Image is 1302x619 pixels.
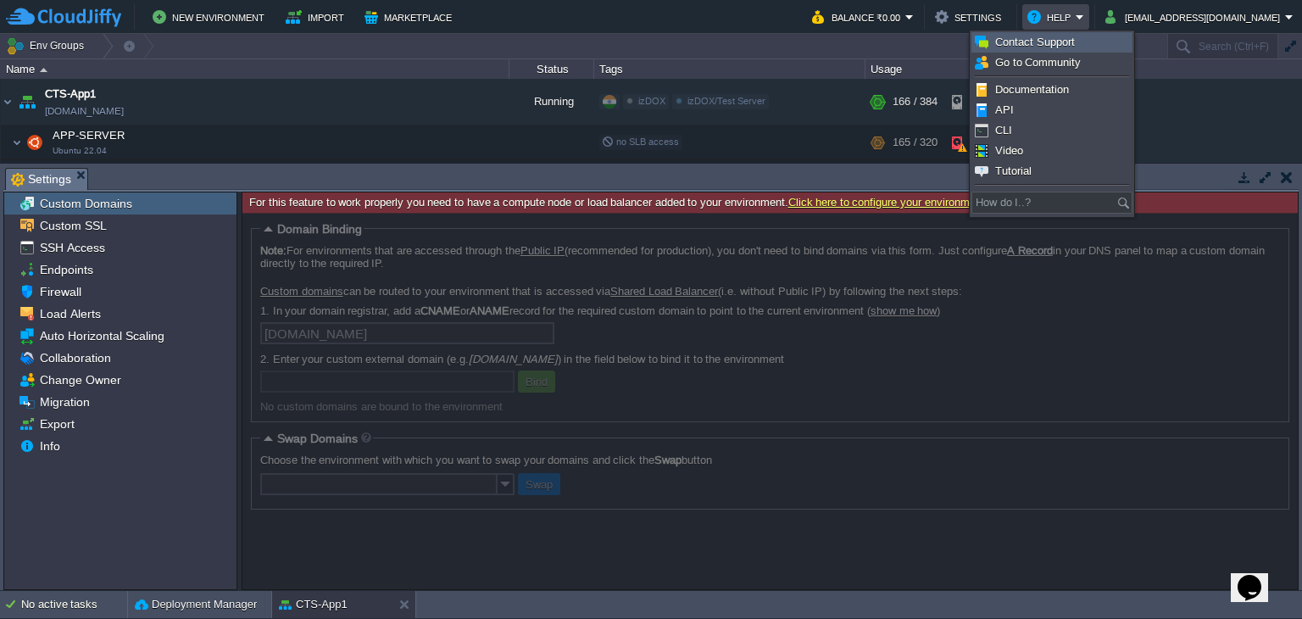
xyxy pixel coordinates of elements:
[1,79,14,125] img: AMDAwAAAACH5BAEAAAAALAAAAAABAAEAAAICRAEAOw==
[36,416,77,432] a: Export
[510,59,593,79] div: Status
[2,59,509,79] div: Name
[972,101,1132,120] a: API
[972,142,1132,160] a: Video
[36,284,84,299] a: Firewall
[687,96,765,106] span: izDOX/Test Server
[812,7,905,27] button: Balance ₹0.00
[952,125,1007,159] div: 90%
[153,7,270,27] button: New Environment
[40,68,47,72] img: AMDAwAAAACH5BAEAAAAALAAAAAABAAEAAAICRAEAOw==
[972,53,1132,72] a: Go to Community
[1231,551,1285,602] iframe: chat widget
[893,160,931,187] div: 165 / 320
[952,79,1007,125] div: 61%
[36,240,108,255] a: SSH Access
[51,128,127,142] span: APP-SERVER
[36,350,114,365] a: Collaboration
[788,196,985,209] a: Click here to configure your environment
[972,162,1132,181] a: Tutorial
[995,83,1069,96] span: Documentation
[952,160,1007,187] div: 90%
[638,96,665,106] span: izDOX
[53,146,107,156] span: Ubuntu 22.04
[1027,7,1076,27] button: Help
[36,372,124,388] a: Change Owner
[12,125,22,159] img: AMDAwAAAACH5BAEAAAAALAAAAAABAAEAAAICRAEAOw==
[595,59,865,79] div: Tags
[866,59,1045,79] div: Usage
[15,79,39,125] img: AMDAwAAAACH5BAEAAAAALAAAAAABAAEAAAICRAEAOw==
[995,36,1075,48] span: Contact Support
[995,103,1014,116] span: API
[36,328,167,343] a: Auto Horizontal Scaling
[972,81,1132,99] a: Documentation
[1105,7,1285,27] button: [EMAIL_ADDRESS][DOMAIN_NAME]
[509,79,594,125] div: Running
[602,137,679,147] span: no SLB access
[36,394,92,410] a: Migration
[23,125,47,159] img: AMDAwAAAACH5BAEAAAAALAAAAAABAAEAAAICRAEAOw==
[46,160,70,187] img: AMDAwAAAACH5BAEAAAAALAAAAAABAAEAAAICRAEAOw==
[11,169,71,190] span: Settings
[36,160,46,187] img: AMDAwAAAACH5BAEAAAAALAAAAAABAAEAAAICRAEAOw==
[995,165,1032,177] span: Tutorial
[21,591,127,618] div: No active tasks
[995,144,1023,157] span: Video
[972,121,1132,140] a: CLI
[893,125,938,159] div: 165 / 320
[286,7,349,27] button: Import
[935,7,1006,27] button: Settings
[45,86,96,103] a: CTS-App1
[364,7,457,27] button: Marketplace
[995,124,1012,137] span: CLI
[893,79,938,125] div: 166 / 384
[36,438,63,454] a: Info
[51,129,127,142] a: APP-SERVERUbuntu 22.04
[36,196,135,211] a: Custom Domains
[6,7,121,28] img: CloudJiffy
[995,56,1081,69] span: Go to Community
[242,192,1298,214] div: For this feature to work properly you need to have a compute node or load balancer added to your ...
[36,306,103,321] a: Load Alerts
[36,262,96,277] a: Endpoints
[6,34,90,58] button: Env Groups
[279,596,348,613] button: CTS-App1
[45,103,124,120] span: [DOMAIN_NAME]
[972,33,1132,52] a: Contact Support
[36,218,109,233] a: Custom SSL
[135,596,257,613] button: Deployment Manager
